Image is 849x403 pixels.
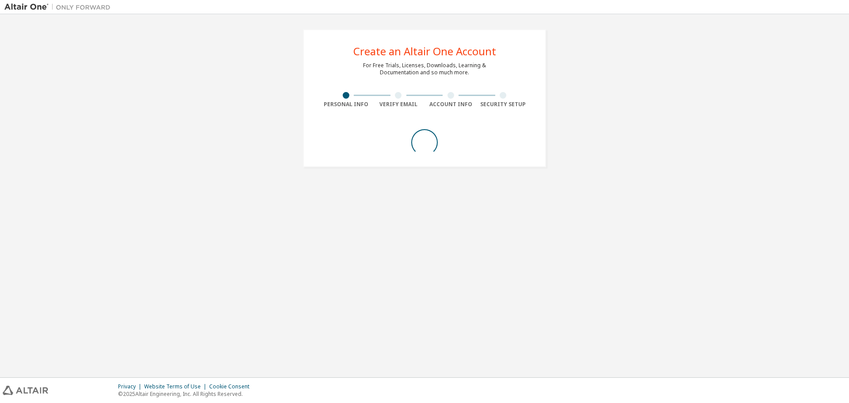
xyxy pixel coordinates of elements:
div: Security Setup [477,101,530,108]
img: Altair One [4,3,115,12]
img: altair_logo.svg [3,386,48,395]
div: Privacy [118,383,144,390]
div: Verify Email [372,101,425,108]
div: Website Terms of Use [144,383,209,390]
div: For Free Trials, Licenses, Downloads, Learning & Documentation and so much more. [363,62,486,76]
div: Create an Altair One Account [353,46,496,57]
div: Cookie Consent [209,383,255,390]
div: Personal Info [320,101,372,108]
div: Account Info [424,101,477,108]
p: © 2025 Altair Engineering, Inc. All Rights Reserved. [118,390,255,398]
